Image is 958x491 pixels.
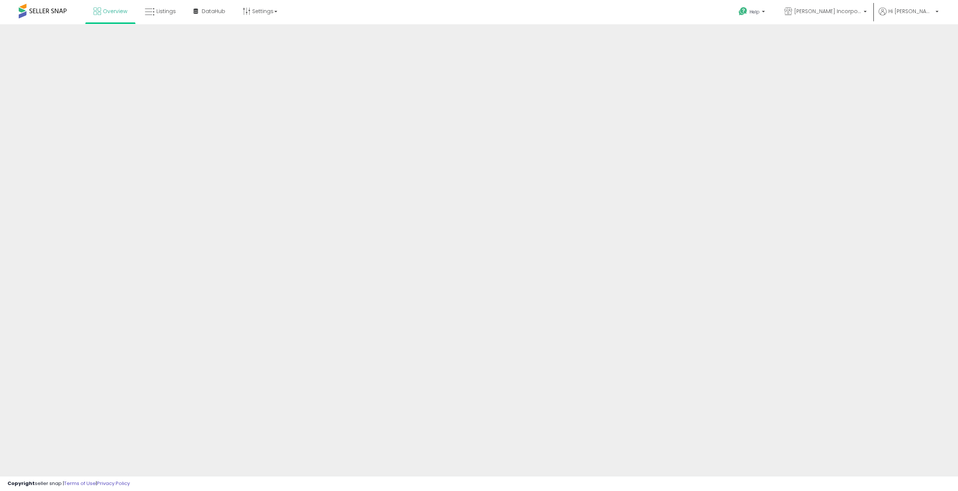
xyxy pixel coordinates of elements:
[888,7,933,15] span: Hi [PERSON_NAME]
[738,7,748,16] i: Get Help
[750,9,760,15] span: Help
[156,7,176,15] span: Listings
[794,7,861,15] span: [PERSON_NAME] Incorporated
[103,7,127,15] span: Overview
[202,7,225,15] span: DataHub
[733,1,772,24] a: Help
[879,7,939,24] a: Hi [PERSON_NAME]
